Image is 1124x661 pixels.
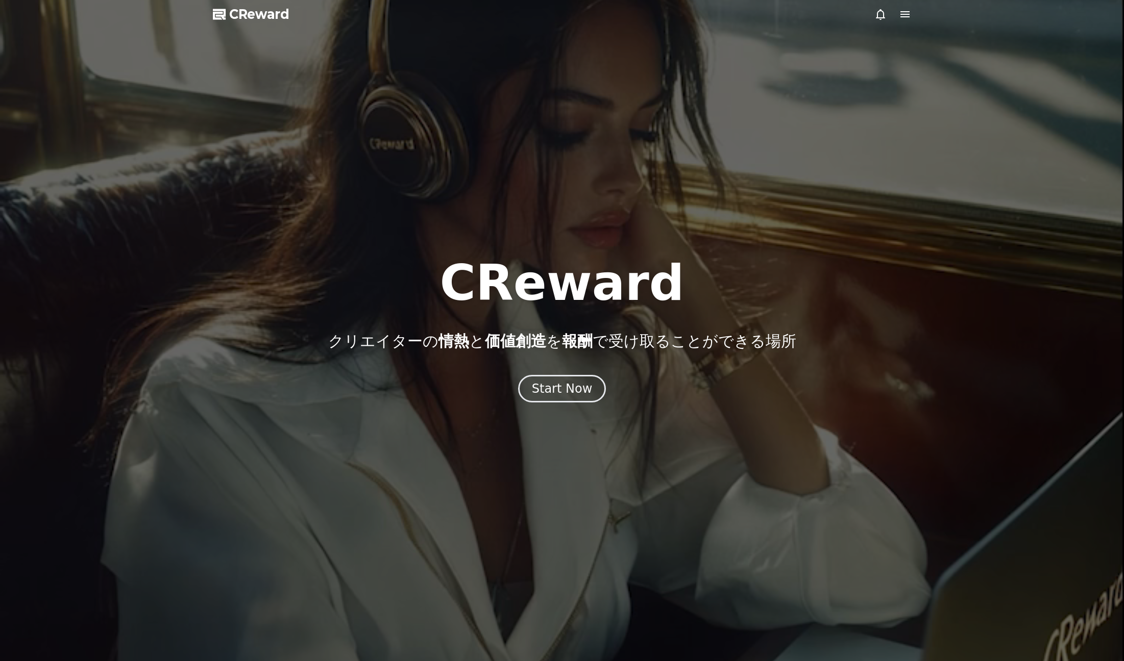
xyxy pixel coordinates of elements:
a: Start Now [518,385,606,395]
span: CReward [229,6,289,22]
button: Start Now [518,375,606,402]
span: 価値創造 [485,332,546,350]
h1: CReward [439,259,684,308]
a: CReward [213,6,289,22]
div: Start Now [532,380,593,397]
p: クリエイターの と を で受け取ることができる場所 [328,332,796,350]
span: 報酬 [562,332,593,350]
span: 情熱 [438,332,469,350]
